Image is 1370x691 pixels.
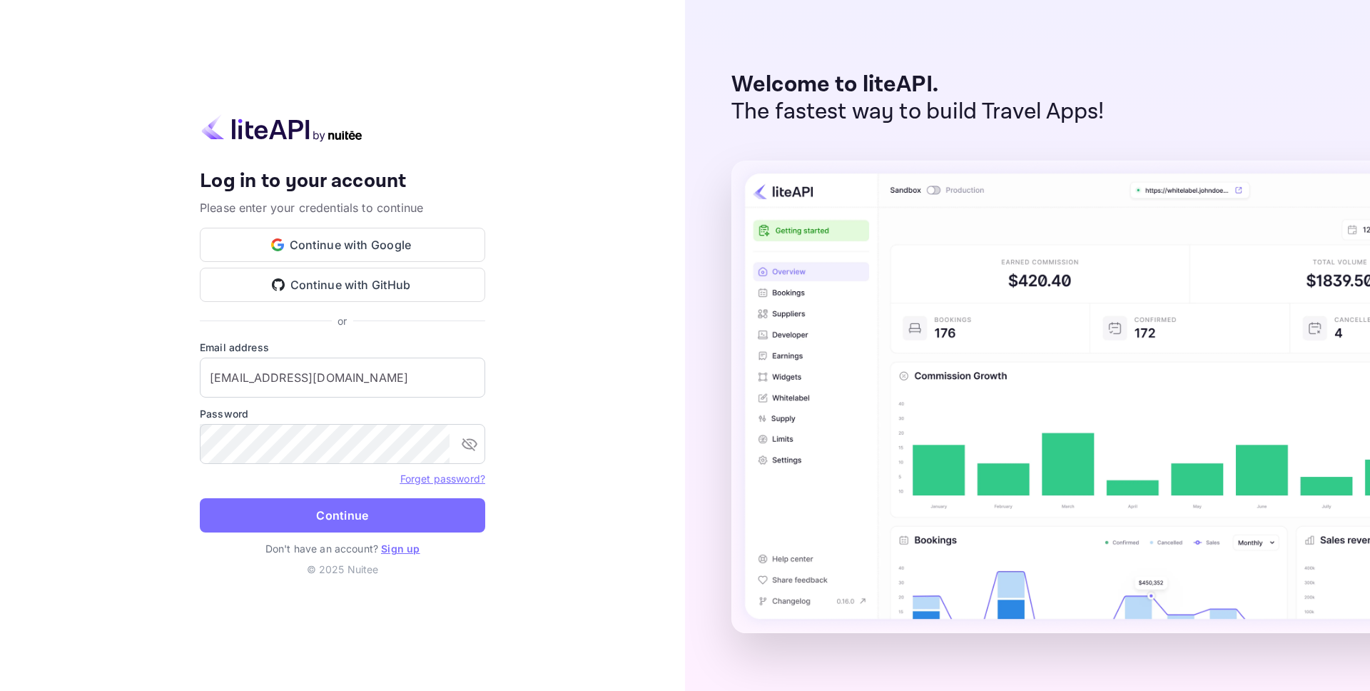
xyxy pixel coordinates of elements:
[200,199,485,216] p: Please enter your credentials to continue
[200,169,485,194] h4: Log in to your account
[200,562,485,577] p: © 2025 Nuitee
[731,71,1105,99] p: Welcome to liteAPI.
[400,473,485,485] a: Forget password?
[200,358,485,398] input: Enter your email address
[200,114,364,142] img: liteapi
[200,498,485,533] button: Continue
[731,99,1105,126] p: The fastest way to build Travel Apps!
[338,313,347,328] p: or
[200,268,485,302] button: Continue with GitHub
[455,430,484,458] button: toggle password visibility
[200,541,485,556] p: Don't have an account?
[200,340,485,355] label: Email address
[381,543,420,555] a: Sign up
[400,471,485,485] a: Forget password?
[200,406,485,421] label: Password
[200,228,485,262] button: Continue with Google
